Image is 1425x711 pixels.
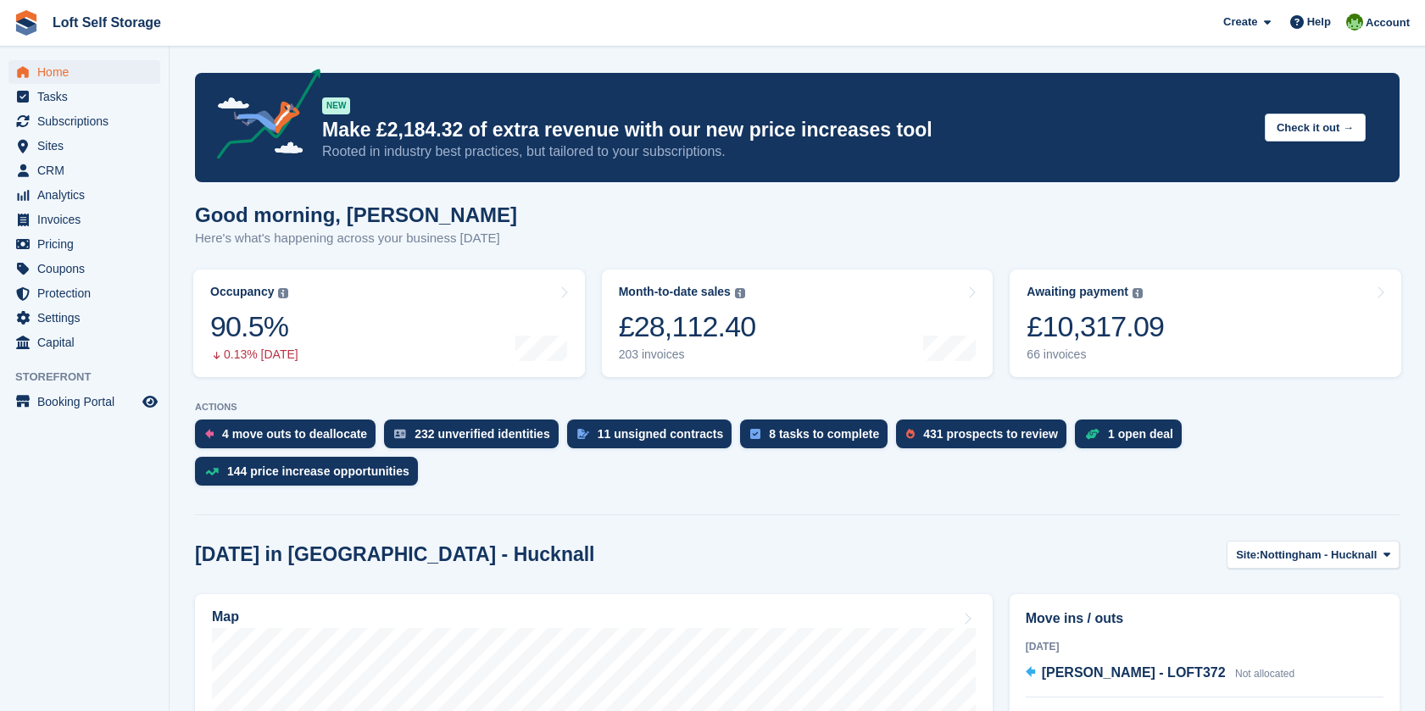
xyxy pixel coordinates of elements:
a: menu [8,232,160,256]
img: James Johnson [1346,14,1363,31]
span: Invoices [37,208,139,231]
span: Coupons [37,257,139,281]
span: Help [1307,14,1331,31]
img: deal-1b604bf984904fb50ccaf53a9ad4b4a5d6e5aea283cecdc64d6e3604feb123c2.svg [1085,428,1099,440]
a: menu [8,183,160,207]
div: Occupancy [210,285,274,299]
a: [PERSON_NAME] - LOFT372 Not allocated [1026,663,1294,685]
div: 0.13% [DATE] [210,347,298,362]
a: 232 unverified identities [384,419,567,457]
h2: [DATE] in [GEOGRAPHIC_DATA] - Hucknall [195,543,595,566]
div: [DATE] [1026,639,1383,654]
img: icon-info-grey-7440780725fd019a000dd9b08b2336e03edf1995a4989e88bcd33f0948082b44.svg [735,288,745,298]
span: Home [37,60,139,84]
span: Booking Portal [37,390,139,414]
a: Awaiting payment £10,317.09 66 invoices [1010,269,1401,377]
span: Create [1223,14,1257,31]
div: 90.5% [210,309,298,344]
div: 8 tasks to complete [769,427,879,441]
span: Analytics [37,183,139,207]
a: menu [8,390,160,414]
span: Subscriptions [37,109,139,133]
a: 8 tasks to complete [740,419,896,457]
h2: Map [212,609,239,625]
button: Site: Nottingham - Hucknall [1227,541,1400,569]
a: 4 move outs to deallocate [195,419,384,457]
a: menu [8,281,160,305]
div: 431 prospects to review [923,427,1058,441]
div: 1 open deal [1108,427,1173,441]
a: Loft Self Storage [46,8,168,36]
img: icon-info-grey-7440780725fd019a000dd9b08b2336e03edf1995a4989e88bcd33f0948082b44.svg [1133,288,1143,298]
a: menu [8,109,160,133]
a: 1 open deal [1075,419,1190,457]
p: Rooted in industry best practices, but tailored to your subscriptions. [322,142,1251,161]
a: Preview store [140,392,160,412]
a: Month-to-date sales £28,112.40 203 invoices [602,269,994,377]
img: task-75834270c22a3079a89374b754ae025e5fb1db73e45f91037f5363f120a921f8.svg [750,429,760,439]
span: Pricing [37,232,139,256]
img: move_outs_to_deallocate_icon-f764333ba52eb49d3ac5e1228854f67142a1ed5810a6f6cc68b1a99e826820c5.svg [205,429,214,439]
button: Check it out → [1265,114,1366,142]
span: Capital [37,331,139,354]
div: 11 unsigned contracts [598,427,724,441]
h2: Move ins / outs [1026,608,1383,629]
span: [PERSON_NAME] - LOFT372 [1042,665,1226,680]
div: Month-to-date sales [619,285,731,299]
img: icon-info-grey-7440780725fd019a000dd9b08b2336e03edf1995a4989e88bcd33f0948082b44.svg [278,288,288,298]
a: menu [8,208,160,231]
a: menu [8,85,160,108]
span: Tasks [37,85,139,108]
span: Storefront [15,369,169,386]
a: menu [8,134,160,158]
div: 144 price increase opportunities [227,464,409,478]
a: menu [8,331,160,354]
span: Site: [1236,547,1260,564]
div: Awaiting payment [1027,285,1128,299]
div: £28,112.40 [619,309,756,344]
div: NEW [322,97,350,114]
div: £10,317.09 [1027,309,1164,344]
span: Not allocated [1235,668,1294,680]
img: prospect-51fa495bee0391a8d652442698ab0144808aea92771e9ea1ae160a38d050c398.svg [906,429,915,439]
a: 144 price increase opportunities [195,457,426,494]
span: Settings [37,306,139,330]
p: Here's what's happening across your business [DATE] [195,229,517,248]
span: Protection [37,281,139,305]
a: menu [8,306,160,330]
div: 4 move outs to deallocate [222,427,367,441]
a: menu [8,257,160,281]
img: stora-icon-8386f47178a22dfd0bd8f6a31ec36ba5ce8667c1dd55bd0f319d3a0aa187defe.svg [14,10,39,36]
p: ACTIONS [195,402,1400,413]
div: 203 invoices [619,347,756,362]
div: 232 unverified identities [415,427,550,441]
a: 431 prospects to review [896,419,1075,457]
a: menu [8,158,160,182]
div: 66 invoices [1027,347,1164,362]
a: Occupancy 90.5% 0.13% [DATE] [193,269,585,377]
p: Make £2,184.32 of extra revenue with our new price increases tool [322,118,1251,142]
span: Nottingham - Hucknall [1260,547,1377,564]
a: menu [8,60,160,84]
span: Sites [37,134,139,158]
h1: Good morning, [PERSON_NAME] [195,203,517,226]
a: 11 unsigned contracts [567,419,741,457]
span: Account [1366,14,1410,31]
img: contract_signature_icon-13c848040528278c33f63329250d36e43548de30e8caae1d1a13099fd9432cc5.svg [577,429,589,439]
img: verify_identity-adf6edd0f0f0b5bbfe63781bf79b02c33cf7c696d77639b501bdc392416b5a36.svg [394,429,406,439]
span: CRM [37,158,139,182]
img: price_increase_opportunities-93ffe204e8149a01c8c9dc8f82e8f89637d9d84a8eef4429ea346261dce0b2c0.svg [205,468,219,475]
img: price-adjustments-announcement-icon-8257ccfd72463d97f412b2fc003d46551f7dbcb40ab6d574587a9cd5c0d94... [203,69,321,165]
